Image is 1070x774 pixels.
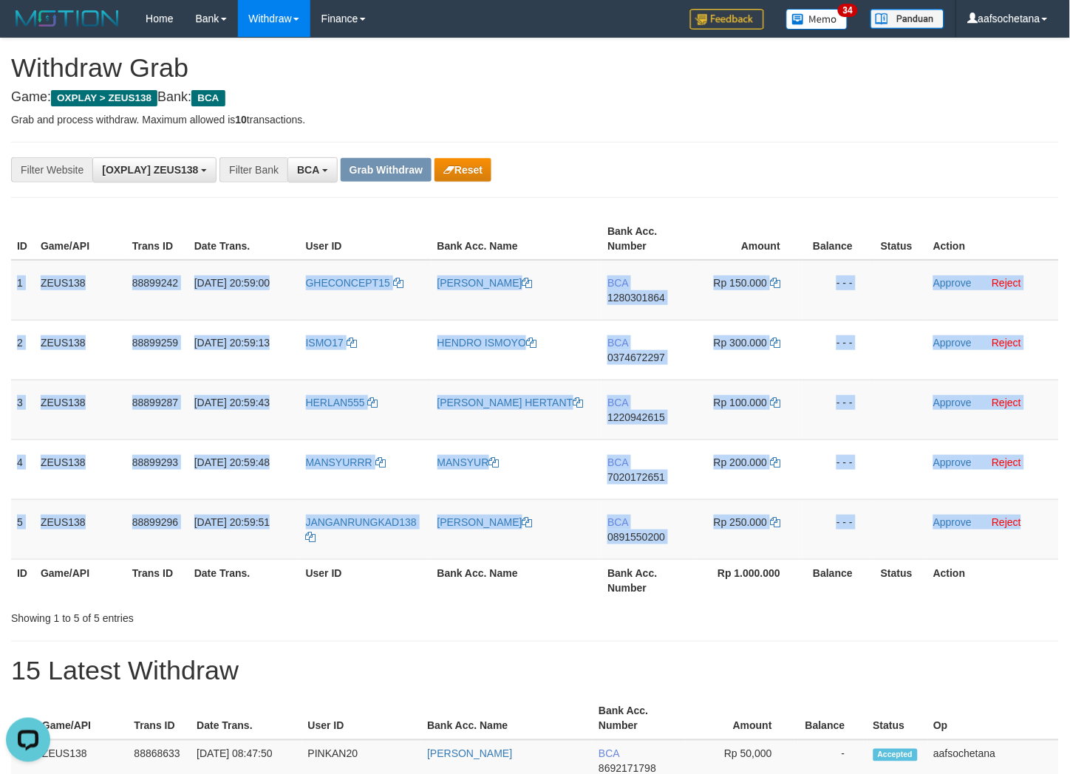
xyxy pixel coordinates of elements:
span: MANSYURRR [306,456,372,468]
button: Open LiveChat chat widget [6,6,50,50]
a: ISMO17 [306,337,357,349]
a: Copy 250000 to clipboard [770,516,780,528]
span: [DATE] 20:59:13 [194,337,270,349]
th: Game/API [36,698,129,740]
div: Showing 1 to 5 of 5 entries [11,606,435,626]
img: Button%20Memo.svg [786,9,848,30]
td: 1 [11,260,35,321]
img: Feedback.jpg [690,9,764,30]
span: Rp 100.000 [714,397,767,408]
th: Bank Acc. Name [421,698,593,740]
button: [OXPLAY] ZEUS138 [92,157,217,182]
div: Filter Website [11,157,92,182]
td: - - - [802,380,875,439]
th: Bank Acc. Name [432,559,602,601]
th: Trans ID [126,218,188,260]
td: ZEUS138 [35,439,126,499]
span: OXPLAY > ZEUS138 [51,90,157,106]
h1: 15 Latest Withdraw [11,657,1059,686]
a: Approve [933,456,972,468]
span: BCA [607,277,628,289]
td: 2 [11,320,35,380]
span: 88899287 [132,397,178,408]
a: MANSYURRR [306,456,386,468]
td: - - - [802,260,875,321]
th: Date Trans. [191,698,301,740]
th: Status [868,698,928,740]
img: panduan.png [870,9,944,29]
th: Bank Acc. Name [432,218,602,260]
img: MOTION_logo.png [11,7,123,30]
a: HENDRO ISMOYO [437,337,537,349]
td: - - - [802,439,875,499]
span: [OXPLAY] ZEUS138 [102,164,198,176]
th: Rp 1.000.000 [693,559,802,601]
th: ID [11,218,35,260]
th: ID [11,559,35,601]
a: [PERSON_NAME] [437,516,533,528]
a: JANGANRUNGKAD138 [306,516,417,543]
a: GHECONCEPT15 [306,277,403,289]
a: [PERSON_NAME] HERTANT [437,397,584,408]
td: 4 [11,439,35,499]
th: Game/API [35,559,126,601]
td: ZEUS138 [35,320,126,380]
span: Rp 200.000 [714,456,767,468]
a: Approve [933,337,972,349]
td: - - - [802,499,875,559]
span: [DATE] 20:59:00 [194,277,270,289]
th: Date Trans. [188,559,300,601]
a: Approve [933,277,972,289]
td: 5 [11,499,35,559]
p: Grab and process withdraw. Maximum allowed is transactions. [11,112,1059,127]
a: Reject [992,397,1022,408]
span: 34 [838,4,858,17]
a: Approve [933,397,972,408]
span: Rp 250.000 [714,516,767,528]
th: Bank Acc. Number [602,559,693,601]
span: [DATE] 20:59:43 [194,397,270,408]
th: ID [11,698,36,740]
a: Approve [933,516,972,528]
a: Reject [992,516,1022,528]
a: [PERSON_NAME] [437,277,533,289]
th: Status [875,559,927,601]
th: Trans ID [128,698,191,740]
a: Reject [992,337,1022,349]
h4: Game: Bank: [11,90,1059,105]
span: BCA [607,397,628,408]
span: [DATE] 20:59:51 [194,516,270,528]
a: HERLAN555 [306,397,378,408]
td: ZEUS138 [35,380,126,439]
td: - - - [802,320,875,380]
th: Op [928,698,1059,740]
span: 88899293 [132,456,178,468]
span: Copy 1280301864 to clipboard [607,292,665,304]
th: Action [927,559,1059,601]
a: Copy 100000 to clipboard [770,397,780,408]
th: User ID [302,698,422,740]
span: BCA [599,748,619,760]
a: Copy 200000 to clipboard [770,456,780,468]
span: BCA [191,90,225,106]
span: Rp 300.000 [714,337,767,349]
a: Copy 300000 to clipboard [770,337,780,349]
th: User ID [300,559,432,601]
span: Rp 150.000 [714,277,767,289]
span: Copy 1220942615 to clipboard [607,411,665,423]
th: Status [875,218,927,260]
td: ZEUS138 [35,260,126,321]
span: Copy 7020172651 to clipboard [607,471,665,483]
span: [DATE] 20:59:48 [194,456,270,468]
th: Action [927,218,1059,260]
span: BCA [607,516,628,528]
button: Reset [435,158,491,182]
span: 88899296 [132,516,178,528]
th: Amount [685,698,794,740]
button: Grab Withdraw [341,158,432,182]
span: Accepted [873,749,918,761]
span: GHECONCEPT15 [306,277,390,289]
span: JANGANRUNGKAD138 [306,516,417,528]
span: Copy 0891550200 to clipboard [607,531,665,543]
th: Balance [802,218,875,260]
